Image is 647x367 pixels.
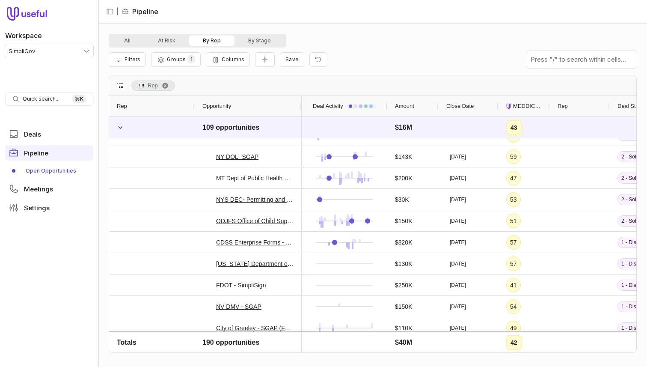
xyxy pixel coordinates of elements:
[5,145,93,161] a: Pipeline
[5,30,42,41] label: Workspace
[395,173,412,183] div: $200K
[72,95,86,103] kbd: ⌘ K
[395,301,412,312] div: $150K
[395,122,412,133] div: $16M
[510,301,517,312] div: 54
[206,52,250,67] button: Columns
[506,96,542,116] div: MEDDICC Score
[167,56,186,63] span: Groups
[510,237,517,248] div: 57
[222,56,244,63] span: Columns
[395,152,412,162] div: $143K
[110,36,144,46] button: All
[117,101,127,111] span: Rep
[450,175,466,182] time: [DATE]
[395,280,412,290] div: $250K
[5,200,93,215] a: Settings
[109,52,146,67] button: Filter Pipeline
[510,344,517,355] div: 24
[234,36,285,46] button: By Stage
[144,36,189,46] button: At Risk
[313,101,343,111] span: Deal Activity
[189,36,234,46] button: By Rep
[24,186,53,192] span: Meetings
[395,237,412,248] div: $820K
[23,95,59,102] span: Quick search...
[216,259,294,269] a: [US_STATE] Department of Licensing and Regulatory Affairs-SGAP
[216,194,294,205] a: NYS DEC- Permitting and Licensing SGAP
[395,216,412,226] div: $150K
[5,126,93,142] a: Deals
[395,344,409,355] div: $50K
[510,173,517,183] div: 47
[450,325,466,331] time: [DATE]
[216,323,294,333] a: City of Greeley - SGAP (Forms)
[510,216,517,226] div: 51
[309,52,327,67] button: Reset view
[104,5,116,18] button: Collapse sidebar
[510,122,517,133] div: 43
[24,131,41,137] span: Deals
[216,280,266,290] a: FDOT - SimpliSign
[513,101,542,111] span: MEDDICC Score
[216,152,258,162] a: NY DOL- SGAP
[148,81,158,91] span: Rep
[450,282,466,289] time: [DATE]
[255,52,275,67] button: Collapse all rows
[202,122,259,133] div: 109 opportunities
[188,55,195,63] span: 1
[395,259,412,269] div: $130K
[216,216,294,226] a: ODJFS Office of Child Support - SGAP
[216,301,261,312] a: NV DMV - SGAP
[280,52,304,67] button: Create a new saved view
[510,194,517,205] div: 53
[395,101,414,111] span: Amount
[216,173,294,183] a: MT Dept of Public Health & Human Service
[24,150,48,156] span: Pipeline
[216,344,294,355] a: [US_STATE] Department of Personnel & Administration - Forms
[216,237,294,248] a: CDSS Enterprise Forms - Phase 1 - Admin
[446,101,474,111] span: Close Date
[510,280,517,290] div: 41
[510,323,517,333] div: 49
[450,260,466,267] time: [DATE]
[527,51,637,68] input: Press "/" to search within cells...
[5,181,93,197] a: Meetings
[5,164,93,178] div: Pipeline submenu
[450,153,466,160] time: [DATE]
[125,56,140,63] span: Filters
[395,194,409,205] div: $30K
[450,218,466,224] time: [DATE]
[450,196,466,203] time: [DATE]
[285,56,299,63] span: Save
[450,239,466,246] time: [DATE]
[122,6,158,17] li: Pipeline
[617,101,645,111] span: Deal Stage
[510,152,517,162] div: 59
[116,6,119,17] span: |
[395,323,412,333] div: $110K
[450,346,466,353] time: [DATE]
[131,81,175,91] span: Rep. Press ENTER to sort. Press DELETE to remove
[202,101,231,111] span: Opportunity
[5,164,93,178] a: Open Opportunities
[510,259,517,269] div: 57
[450,303,466,310] time: [DATE]
[558,101,568,111] span: Rep
[24,205,50,211] span: Settings
[151,52,200,67] button: Group Pipeline
[131,81,175,91] div: Row Groups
